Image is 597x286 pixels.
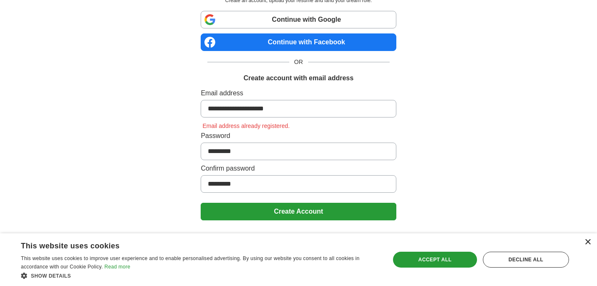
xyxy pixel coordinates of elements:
span: Email address already registered. [201,123,291,129]
span: OR [289,58,308,66]
label: Confirm password [201,163,396,174]
div: Accept all [393,252,477,268]
a: Read more, opens a new window [105,264,130,270]
button: Create Account [201,203,396,220]
label: Email address [201,88,396,98]
div: Close [584,239,591,245]
div: Decline all [483,252,569,268]
h1: Create account with email address [243,73,353,83]
a: Continue with Google [201,11,396,28]
span: Show details [31,273,71,279]
span: This website uses cookies to improve user experience and to enable personalised advertising. By u... [21,255,360,270]
a: Continue with Facebook [201,33,396,51]
label: Password [201,131,396,141]
div: This website uses cookies [21,238,358,251]
div: Show details [21,271,379,280]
